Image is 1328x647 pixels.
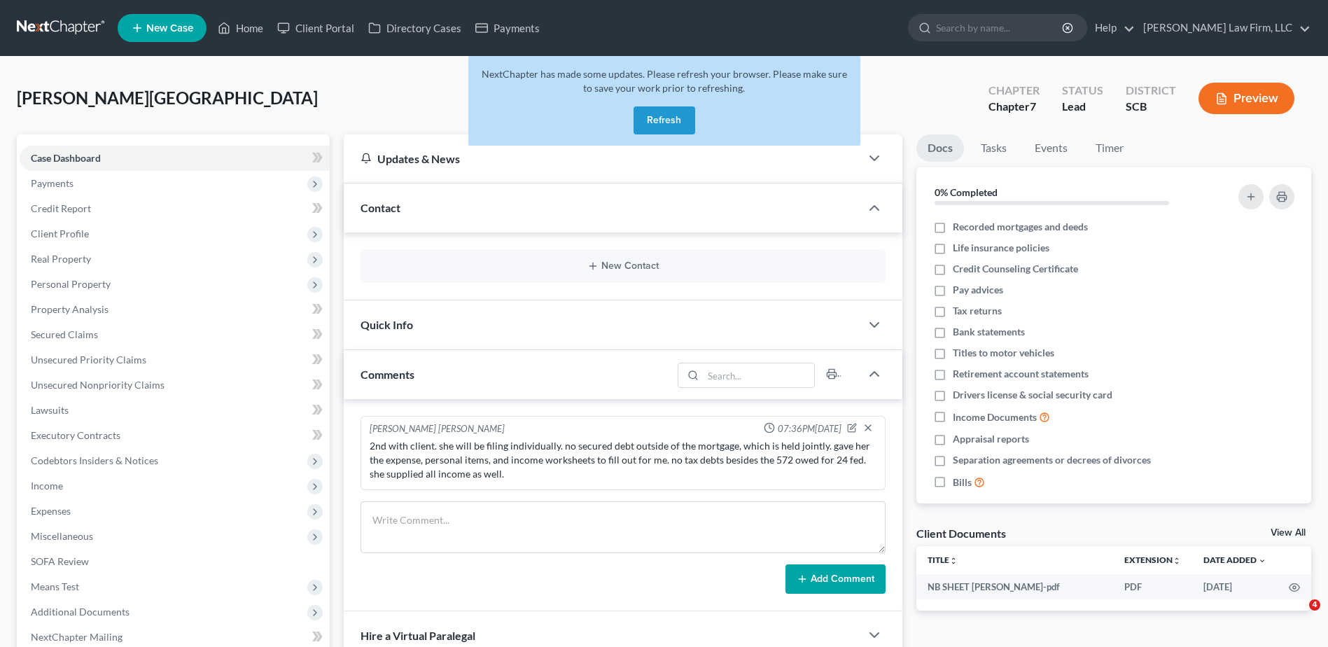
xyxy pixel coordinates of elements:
a: Tasks [970,134,1018,162]
button: New Contact [372,260,874,272]
span: 07:36PM[DATE] [778,422,841,436]
span: Titles to motor vehicles [953,346,1054,360]
span: Drivers license & social security card [953,388,1112,402]
span: Unsecured Priority Claims [31,354,146,366]
span: Credit Counseling Certificate [953,262,1078,276]
div: Chapter [988,83,1040,99]
span: Pay advices [953,283,1003,297]
a: Client Portal [270,15,361,41]
i: expand_more [1258,557,1266,565]
i: unfold_more [949,557,958,565]
span: Tax returns [953,304,1002,318]
a: Unsecured Nonpriority Claims [20,373,330,398]
span: Hire a Virtual Paralegal [361,629,475,642]
span: Payments [31,177,74,189]
span: Income Documents [953,410,1037,424]
a: Events [1023,134,1079,162]
a: Home [211,15,270,41]
span: Secured Claims [31,328,98,340]
a: Credit Report [20,196,330,221]
span: 7 [1030,99,1036,113]
a: Secured Claims [20,322,330,347]
a: Unsecured Priority Claims [20,347,330,373]
div: SCB [1126,99,1176,115]
span: Case Dashboard [31,152,101,164]
span: Client Profile [31,228,89,239]
span: Separation agreements or decrees of divorces [953,453,1151,467]
span: Real Property [31,253,91,265]
span: Property Analysis [31,303,109,315]
span: New Case [146,23,193,34]
a: [PERSON_NAME] Law Firm, LLC [1136,15,1310,41]
span: Executory Contracts [31,429,120,441]
span: Bank statements [953,325,1025,339]
span: Additional Documents [31,606,130,618]
span: Retirement account statements [953,367,1089,381]
span: NextChapter has made some updates. Please refresh your browser. Please make sure to save your wor... [482,68,847,94]
i: unfold_more [1173,557,1181,565]
span: Comments [361,368,414,381]
a: Executory Contracts [20,423,330,448]
span: SOFA Review [31,555,89,567]
span: Bills [953,475,972,489]
span: Personal Property [31,278,111,290]
td: [DATE] [1192,574,1278,599]
span: Unsecured Nonpriority Claims [31,379,165,391]
a: Property Analysis [20,297,330,322]
a: Date Added expand_more [1203,555,1266,565]
a: Docs [916,134,964,162]
a: Help [1088,15,1135,41]
span: Credit Report [31,202,91,214]
input: Search by name... [936,15,1064,41]
a: Case Dashboard [20,146,330,171]
a: Lawsuits [20,398,330,423]
span: Quick Info [361,318,413,331]
td: NB SHEET [PERSON_NAME]-pdf [916,574,1113,599]
div: 2nd with client. she will be filing individually. no secured debt outside of the mortgage, which ... [370,439,876,481]
span: Recorded mortgages and deeds [953,220,1088,234]
span: Life insurance policies [953,241,1049,255]
a: Directory Cases [361,15,468,41]
a: View All [1271,528,1306,538]
a: SOFA Review [20,549,330,574]
span: NextChapter Mailing [31,631,123,643]
div: Lead [1062,99,1103,115]
div: Updates & News [361,151,844,166]
a: Extensionunfold_more [1124,555,1181,565]
a: Titleunfold_more [928,555,958,565]
span: 4 [1309,599,1320,611]
a: Payments [468,15,547,41]
span: Appraisal reports [953,432,1029,446]
div: District [1126,83,1176,99]
span: Income [31,480,63,492]
div: Status [1062,83,1103,99]
input: Search... [703,363,814,387]
span: Means Test [31,580,79,592]
span: Contact [361,201,400,214]
div: [PERSON_NAME] [PERSON_NAME] [370,422,505,436]
span: Lawsuits [31,404,69,416]
button: Preview [1198,83,1294,114]
button: Refresh [634,106,695,134]
button: Add Comment [785,564,886,594]
span: [PERSON_NAME][GEOGRAPHIC_DATA] [17,88,318,108]
div: Chapter [988,99,1040,115]
td: PDF [1113,574,1192,599]
iframe: Intercom live chat [1280,599,1314,633]
strong: 0% Completed [935,186,998,198]
span: Miscellaneous [31,530,93,542]
span: Codebtors Insiders & Notices [31,454,158,466]
a: Timer [1084,134,1135,162]
span: Expenses [31,505,71,517]
div: Client Documents [916,526,1006,541]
